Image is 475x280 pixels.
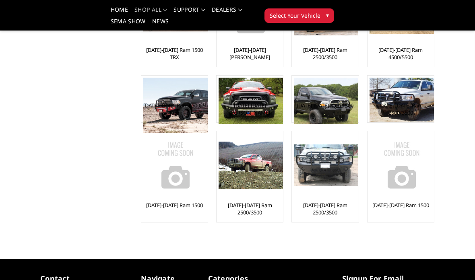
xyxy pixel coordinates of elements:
a: [DATE]-[DATE] Ram 1500 [146,202,203,209]
a: Support [173,7,205,19]
a: SEMA Show [111,19,146,30]
button: Select Your Vehicle [264,8,334,23]
a: [DATE]-[DATE] Ram 2500/3500 [294,46,356,61]
a: [DATE]-[DATE] Ram 1500 TRX [143,46,206,61]
a: Dealers [212,7,242,19]
a: [DATE]-[DATE] Ram 2500/3500 [294,202,356,216]
img: No Image [143,133,208,198]
span: ▾ [326,11,329,19]
a: [DATE]-[DATE] Ram 4500/5500 [370,46,432,61]
a: News [152,19,169,30]
a: [DATE]-[DATE] Ram 1500 (5 lug) [143,102,206,116]
a: [DATE]-[DATE] Ram 1500 [372,202,429,209]
a: Home [111,7,128,19]
a: [DATE]-[DATE] Ram 2500/3500 [370,102,432,116]
a: No Image [370,133,432,198]
span: Select Your Vehicle [270,11,320,20]
a: [DATE]-[DATE] Ram 1500 [297,102,353,109]
a: [DATE]-[DATE] [PERSON_NAME] [219,102,281,116]
a: No Image [143,133,206,198]
a: shop all [134,7,167,19]
a: [DATE]-[DATE] Ram 2500/3500 [219,202,281,216]
a: [DATE]-[DATE] [PERSON_NAME] [219,46,281,61]
img: No Image [370,133,434,198]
